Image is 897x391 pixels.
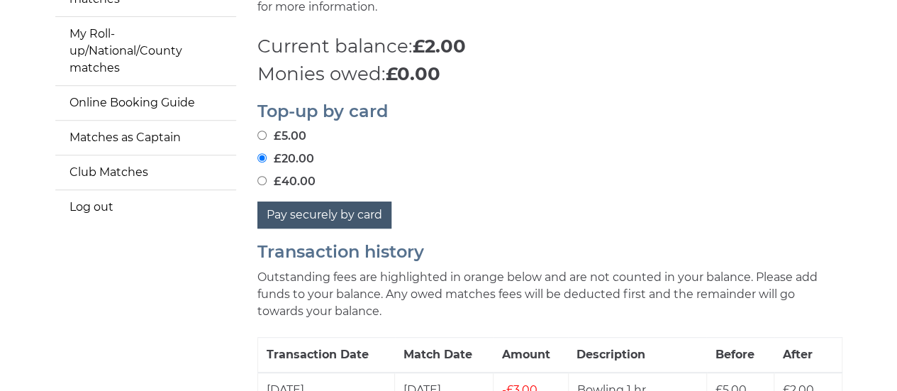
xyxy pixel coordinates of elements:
[386,62,440,85] strong: £0.00
[257,153,267,163] input: £20.00
[257,243,842,261] h2: Transaction history
[257,60,842,88] p: Monies owed:
[55,17,236,85] a: My Roll-up/National/County matches
[493,337,568,373] th: Amount
[55,86,236,120] a: Online Booking Guide
[257,102,842,121] h2: Top-up by card
[257,150,314,167] label: £20.00
[257,337,395,373] th: Transaction Date
[395,337,494,373] th: Match Date
[257,131,267,140] input: £5.00
[55,155,236,189] a: Club Matches
[257,33,842,60] p: Current balance:
[568,337,706,373] th: Description
[257,202,391,228] button: Pay securely by card
[257,176,267,185] input: £40.00
[413,35,466,57] strong: £2.00
[55,190,236,224] a: Log out
[257,128,306,145] label: £5.00
[55,121,236,155] a: Matches as Captain
[706,337,774,373] th: Before
[257,173,316,190] label: £40.00
[257,269,842,320] p: Outstanding fees are highlighted in orange below and are not counted in your balance. Please add ...
[774,337,842,373] th: After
